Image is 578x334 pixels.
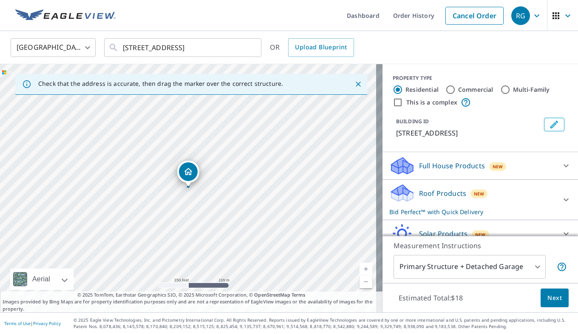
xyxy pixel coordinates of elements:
div: RG [511,6,530,25]
a: Terms [292,292,306,298]
label: Residential [405,85,439,94]
div: OR [270,38,354,57]
div: Aerial [10,269,74,290]
button: Close [353,79,364,90]
p: Solar Products [419,229,467,239]
label: Commercial [458,85,493,94]
p: BUILDING ID [396,118,429,125]
label: This is a complex [406,98,457,107]
div: Solar ProductsNew [389,224,571,244]
div: Primary Structure + Detached Garage [394,255,546,279]
p: © 2025 Eagle View Technologies, Inc. and Pictometry International Corp. All Rights Reserved. Repo... [74,317,574,330]
button: Next [541,289,569,308]
p: Check that the address is accurate, then drag the marker over the correct structure. [38,80,283,88]
div: PROPERTY TYPE [393,74,568,82]
span: Your report will include the primary structure and a detached garage if one exists. [557,262,567,272]
p: Full House Products [419,161,485,171]
span: Upload Blueprint [295,42,347,53]
p: Measurement Instructions [394,241,567,251]
span: New [493,163,503,170]
div: Aerial [30,269,53,290]
label: Multi-Family [513,85,550,94]
span: © 2025 TomTom, Earthstar Geographics SIO, © 2025 Microsoft Corporation, © [77,292,306,299]
p: Bid Perfect™ with Quick Delivery [389,207,556,216]
span: New [475,231,486,238]
p: Roof Products [419,188,466,198]
div: Roof ProductsNewBid Perfect™ with Quick Delivery [389,183,571,216]
p: Estimated Total: $18 [392,289,470,307]
div: [GEOGRAPHIC_DATA] [11,36,96,59]
button: Edit building 1 [544,118,564,131]
input: Search by address or latitude-longitude [123,36,244,59]
a: OpenStreetMap [254,292,290,298]
a: Current Level 17, Zoom Out [360,275,372,288]
a: Upload Blueprint [288,38,354,57]
a: Cancel Order [445,7,504,25]
div: Full House ProductsNew [389,156,571,176]
span: Next [547,293,562,303]
p: | [4,321,61,326]
p: [STREET_ADDRESS] [396,128,541,138]
a: Current Level 17, Zoom In [360,263,372,275]
span: New [474,190,484,197]
div: Dropped pin, building 1, Residential property, 1842 SE Wexford Ct Port Saint Lucie, FL 34952 [177,161,199,187]
a: Terms of Use [4,320,31,326]
a: Privacy Policy [33,320,61,326]
img: EV Logo [15,9,116,22]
